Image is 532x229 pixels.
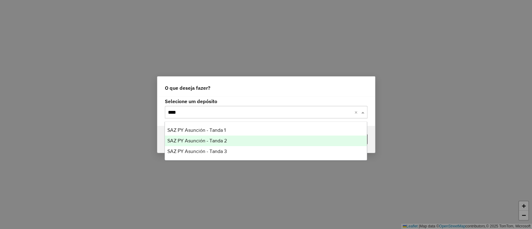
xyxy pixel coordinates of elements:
span: O que deseja fazer? [165,84,210,92]
ng-dropdown-panel: Options list [165,122,367,160]
span: Clear all [354,108,360,116]
span: SAZ PY Asunción - Tanda 2 [167,138,227,143]
label: Selecione um depósito [165,98,367,105]
span: SAZ PY Asunción - Tanda 3 [167,149,227,154]
span: SAZ PY Asunción - Tanda 1 [167,127,226,133]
